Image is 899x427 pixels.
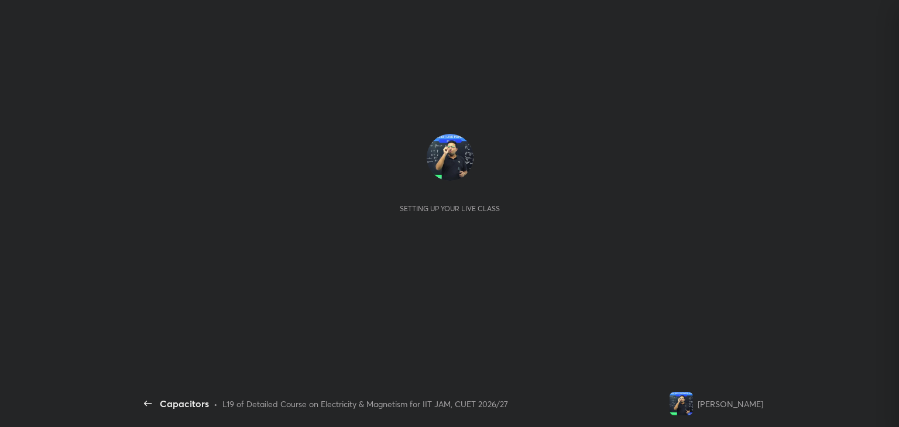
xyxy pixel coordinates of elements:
div: [PERSON_NAME] [698,398,763,410]
img: d89acffa0b7b45d28d6908ca2ce42307.jpg [670,392,693,415]
div: L19 of Detailed Course on Electricity & Magnetism for IIT JAM, CUET 2026/27 [222,398,508,410]
img: d89acffa0b7b45d28d6908ca2ce42307.jpg [427,134,473,181]
div: Capacitors [160,397,209,411]
div: • [214,398,218,410]
div: Setting up your live class [400,204,500,213]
